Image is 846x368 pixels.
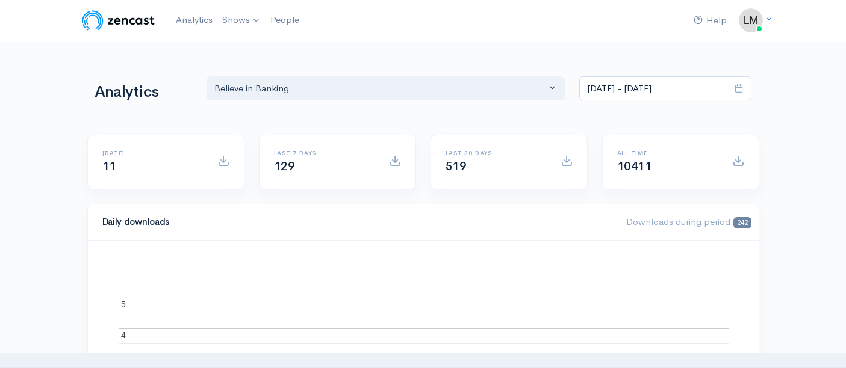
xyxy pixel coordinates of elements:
[805,327,834,356] iframe: gist-messenger-bubble-iframe
[207,76,565,101] button: Believe in Banking
[274,159,295,174] span: 129
[121,330,126,340] text: 4
[171,7,217,33] a: Analytics
[579,76,727,101] input: analytics date range selector
[274,150,375,156] h6: Last 7 days
[121,299,126,309] text: 5
[446,159,467,174] span: 519
[733,217,751,228] span: 242
[446,150,546,156] h6: Last 30 days
[95,84,192,101] h1: Analytics
[689,8,732,34] a: Help
[739,8,763,32] img: ...
[214,82,547,96] div: Believe in Banking
[102,150,203,156] h6: [DATE]
[617,159,652,174] span: 10411
[80,8,157,32] img: ZenCast Logo
[266,7,304,33] a: People
[217,7,266,34] a: Shows
[102,217,612,227] h4: Daily downloads
[617,150,718,156] h6: All time
[626,216,751,227] span: Downloads during period:
[102,159,116,174] span: 11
